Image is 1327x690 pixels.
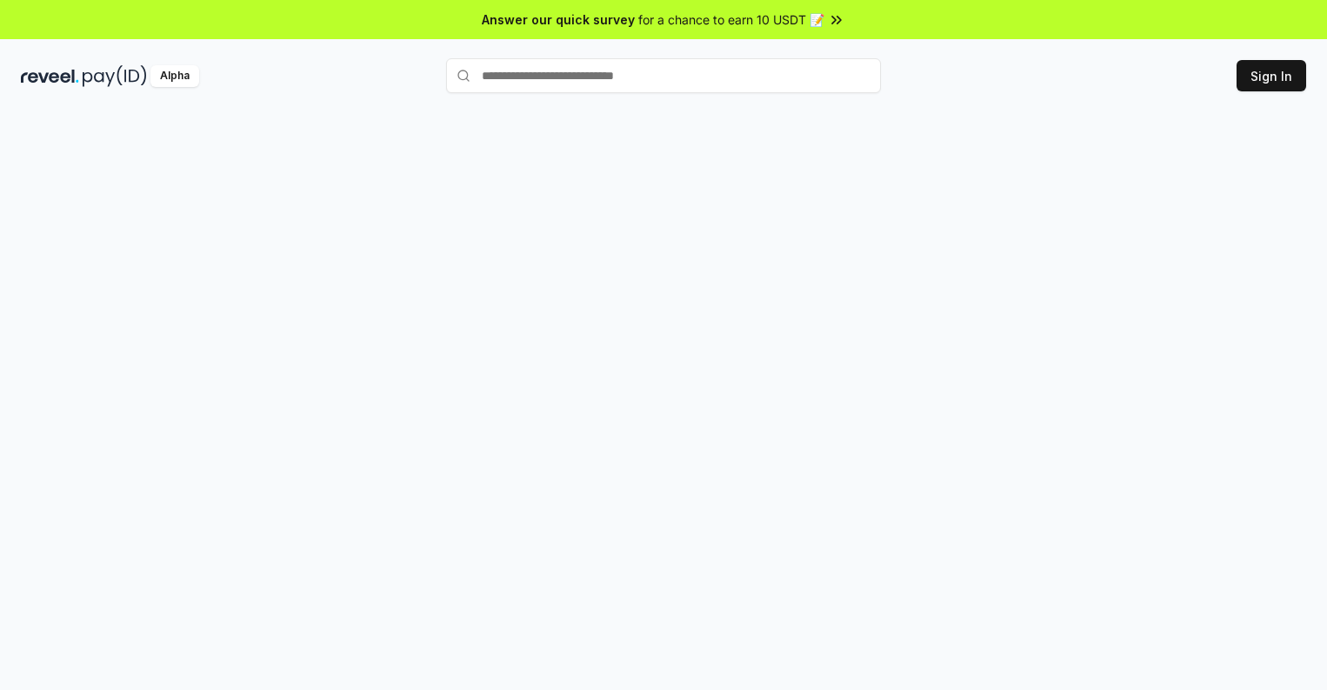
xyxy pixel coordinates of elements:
[83,65,147,87] img: pay_id
[482,10,635,29] span: Answer our quick survey
[21,65,79,87] img: reveel_dark
[638,10,824,29] span: for a chance to earn 10 USDT 📝
[1237,60,1306,91] button: Sign In
[150,65,199,87] div: Alpha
